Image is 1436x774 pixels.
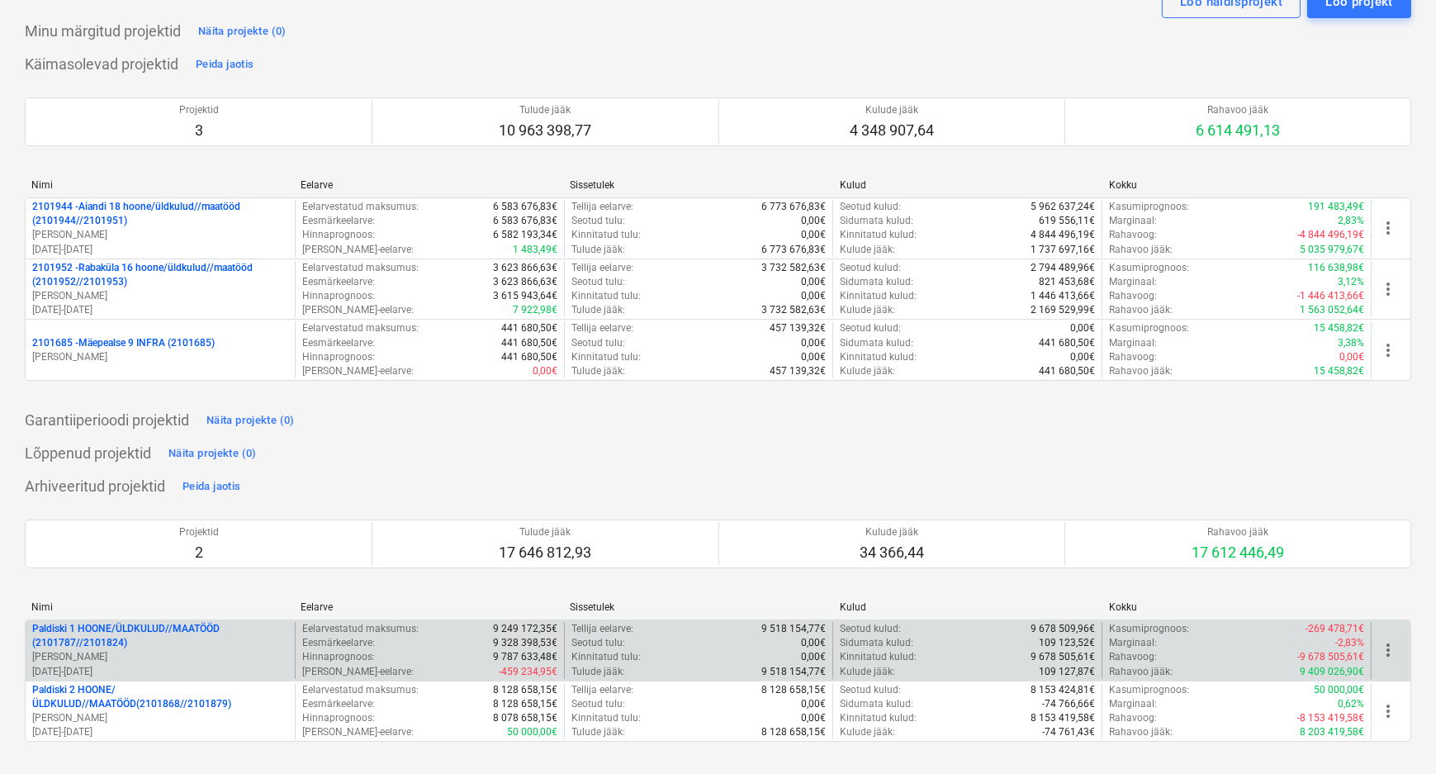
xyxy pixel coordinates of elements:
p: Kinnitatud kulud : [840,350,917,364]
p: Tulude jääk : [571,303,625,317]
p: 9 518 154,77€ [761,665,826,679]
p: 0,00€ [1070,350,1095,364]
p: Kulude jääk : [840,665,895,679]
p: 3 623 866,63€ [493,261,557,275]
p: 109 127,87€ [1039,665,1095,679]
p: 10 963 398,77 [499,121,591,140]
p: -4 844 496,19€ [1297,228,1364,242]
p: Kinnitatud tulu : [571,289,641,303]
div: Näita projekte (0) [198,22,287,41]
p: 4 348 907,64 [850,121,934,140]
div: Peida jaotis [196,55,254,74]
p: 0,00€ [801,697,826,711]
p: Kinnitatud kulud : [840,289,917,303]
div: Kulud [840,601,1096,613]
p: Seotud tulu : [571,636,625,650]
p: Kinnitatud kulud : [840,650,917,664]
p: Kinnitatud tulu : [571,650,641,664]
p: 3,38% [1338,336,1364,350]
p: 3 [179,121,219,140]
p: 3,12% [1338,275,1364,289]
div: Eelarve [301,601,557,613]
p: [PERSON_NAME]-eelarve : [302,364,414,378]
p: 0,00€ [801,336,826,350]
div: 2101685 -Mäepealse 9 INFRA (2101685)[PERSON_NAME] [32,336,288,364]
p: Minu märgitud projektid [25,21,181,41]
button: Näita projekte (0) [202,407,299,434]
p: Kasumiprognoos : [1109,622,1189,636]
p: 116 638,98€ [1308,261,1364,275]
p: 3 615 943,64€ [493,289,557,303]
p: 17 646 812,93 [499,543,591,563]
p: 0,00€ [801,214,826,228]
p: Hinnaprognoos : [302,711,375,725]
p: [DATE] - [DATE] [32,303,288,317]
p: Garantiiperioodi projektid [25,411,189,430]
p: [DATE] - [DATE] [32,243,288,257]
p: 441 680,50€ [501,321,557,335]
p: Rahavoo jääk : [1109,725,1173,739]
p: 8 153 424,81€ [1031,683,1095,697]
div: Sissetulek [570,179,826,191]
p: Eelarvestatud maksumus : [302,321,419,335]
p: 8 078 658,15€ [493,711,557,725]
p: Rahavoog : [1109,350,1157,364]
div: Nimi [31,601,287,613]
p: [PERSON_NAME]-eelarve : [302,303,414,317]
p: Eelarvestatud maksumus : [302,261,419,275]
p: 1 483,49€ [513,243,557,257]
p: 8 153 419,58€ [1031,711,1095,725]
button: Näita projekte (0) [194,18,291,45]
p: Seotud tulu : [571,697,625,711]
p: Kulude jääk [850,103,934,117]
p: Rahavoog : [1109,228,1157,242]
p: 821 453,68€ [1039,275,1095,289]
p: 15 458,82€ [1314,364,1364,378]
div: Nimi [31,179,287,191]
button: Näita projekte (0) [164,440,261,467]
p: 34 366,44 [860,543,924,563]
p: -8 153 419,58€ [1297,711,1364,725]
p: 6 583 676,83€ [493,214,557,228]
p: 0,00€ [801,711,826,725]
span: more_vert [1378,640,1398,660]
p: Sidumata kulud : [840,275,913,289]
p: 15 458,82€ [1314,321,1364,335]
p: -459 234,95€ [499,665,557,679]
p: -9 678 505,61€ [1297,650,1364,664]
p: 5 035 979,67€ [1300,243,1364,257]
p: -74 766,66€ [1042,697,1095,711]
p: -1 446 413,66€ [1297,289,1364,303]
p: Kulude jääk : [840,243,895,257]
p: Rahavoo jääk : [1109,364,1173,378]
p: 17 612 446,49 [1192,543,1284,563]
p: Tellija eelarve : [571,683,633,697]
iframe: Chat Widget [1353,695,1436,774]
p: 0,00€ [801,289,826,303]
p: Kinnitatud kulud : [840,711,917,725]
p: Paldiski 2 HOONE/ÜLDKULUD//MAATÖÖD(2101868//2101879) [32,683,288,711]
p: Tulude jääk : [571,243,625,257]
p: Seotud kulud : [840,622,901,636]
p: Tellija eelarve : [571,622,633,636]
p: Seotud kulud : [840,261,901,275]
p: [PERSON_NAME] [32,711,288,725]
div: Eelarve [301,179,557,191]
p: Sidumata kulud : [840,697,913,711]
p: [PERSON_NAME]-eelarve : [302,665,414,679]
p: 2101952 - Rabaküla 16 hoone/üldkulud//maatööd (2101952//2101953) [32,261,288,289]
p: Kulude jääk : [840,303,895,317]
p: Kinnitatud tulu : [571,350,641,364]
p: [PERSON_NAME] [32,350,288,364]
p: Hinnaprognoos : [302,228,375,242]
p: 9 518 154,77€ [761,622,826,636]
p: Sidumata kulud : [840,636,913,650]
p: 3 623 866,63€ [493,275,557,289]
p: 2 794 489,96€ [1031,261,1095,275]
p: Sidumata kulud : [840,214,913,228]
p: 9 249 172,35€ [493,622,557,636]
span: more_vert [1378,218,1398,238]
p: 441 680,50€ [501,336,557,350]
p: 2101685 - Mäepealse 9 INFRA (2101685) [32,336,215,350]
